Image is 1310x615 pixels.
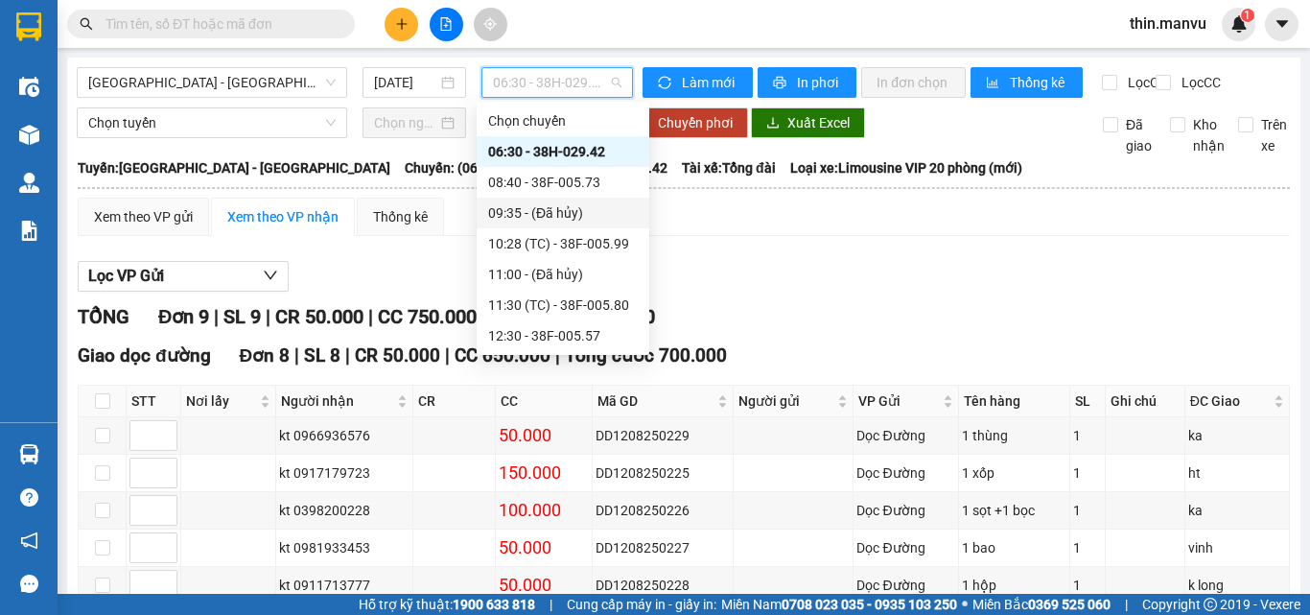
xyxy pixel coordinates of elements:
[1073,575,1103,596] div: 1
[127,386,181,417] th: STT
[1230,15,1248,33] img: icon-new-feature
[856,575,954,596] div: Dọc Đường
[682,157,776,178] span: Tài xế: Tổng đài
[453,597,535,612] strong: 1900 633 818
[19,173,39,193] img: warehouse-icon
[721,594,957,615] span: Miền Nam
[359,594,535,615] span: Hỗ trợ kỹ thuật:
[499,534,589,561] div: 50.000
[78,160,390,176] b: Tuyến: [GEOGRAPHIC_DATA] - [GEOGRAPHIC_DATA]
[962,500,1066,521] div: 1 sọt +1 bọc
[959,386,1070,417] th: Tên hàng
[962,537,1066,558] div: 1 bao
[430,8,463,41] button: file-add
[88,108,336,137] span: Chọn tuyến
[1185,114,1232,156] span: Kho nhận
[374,112,437,133] input: Chọn ngày
[1253,114,1295,156] span: Trên xe
[773,76,789,91] span: printer
[854,492,958,530] td: Dọc Đường
[787,112,850,133] span: Xuất Excel
[279,425,409,446] div: kt 0966936576
[782,597,957,612] strong: 0708 023 035 - 0935 103 250
[474,8,507,41] button: aim
[596,425,730,446] div: DD1208250229
[19,77,39,97] img: warehouse-icon
[499,460,589,486] div: 150.000
[355,344,440,367] span: CR 50.000
[488,325,638,346] div: 12:30 - 38F-005.57
[790,157,1022,178] span: Loại xe: Limousine VIP 20 phòng (mới)
[88,68,336,97] span: Hà Nội - Kỳ Anh
[488,202,638,224] div: 09:35 - (Đã hủy)
[158,305,209,328] span: Đơn 9
[279,500,409,521] div: kt 0398200228
[854,567,958,604] td: Dọc Đường
[1174,72,1224,93] span: Lọc CC
[19,125,39,145] img: warehouse-icon
[281,390,393,412] span: Người nhận
[1125,594,1128,615] span: |
[80,17,93,31] span: search
[1274,15,1291,33] span: caret-down
[1188,500,1286,521] div: ka
[488,295,638,316] div: 11:30 (TC) - 38F-005.80
[455,344,550,367] span: CC 650.000
[751,107,865,138] button: downloadXuất Excel
[854,417,958,455] td: Dọc Đường
[1188,575,1286,596] div: k long
[986,76,1002,91] span: bar-chart
[385,8,418,41] button: plus
[596,537,730,558] div: DD1208250227
[378,305,477,328] span: CC 750.000
[597,390,713,412] span: Mã GD
[643,107,748,138] button: Chuyển phơi
[214,305,219,328] span: |
[499,422,589,449] div: 50.000
[186,390,256,412] span: Nơi lấy
[555,344,560,367] span: |
[972,594,1111,615] span: Miền Bắc
[488,264,638,285] div: 11:00 - (Đã hủy)
[439,17,453,31] span: file-add
[477,106,649,136] div: Chọn chuyến
[962,425,1066,446] div: 1 thùng
[499,572,589,599] div: 50.000
[395,17,409,31] span: plus
[19,221,39,241] img: solution-icon
[856,425,954,446] div: Dọc Đường
[488,110,638,131] div: Chọn chuyến
[565,344,727,367] span: Tổng cước 700.000
[16,12,41,41] img: logo-vxr
[856,537,954,558] div: Dọc Đường
[1188,462,1286,484] div: ht
[593,417,734,455] td: DD1208250229
[304,344,340,367] span: SL 8
[20,532,38,550] span: notification
[1114,12,1222,35] span: thin.manvu
[266,305,270,328] span: |
[962,575,1066,596] div: 1 hộp
[550,594,552,615] span: |
[240,344,291,367] span: Đơn 8
[279,462,409,484] div: kt 0917179723
[856,500,954,521] div: Dọc Đường
[1244,9,1251,22] span: 1
[856,462,954,484] div: Dọc Đường
[20,575,38,593] span: message
[105,13,332,35] input: Tìm tên, số ĐT hoặc mã đơn
[20,488,38,507] span: question-circle
[593,530,734,567] td: DD1208250227
[858,390,938,412] span: VP Gửi
[1188,537,1286,558] div: vinh
[1118,114,1159,156] span: Đã giao
[658,76,674,91] span: sync
[797,72,841,93] span: In phơi
[854,455,958,492] td: Dọc Đường
[499,497,589,524] div: 100.000
[483,17,497,31] span: aim
[596,462,730,484] div: DD1208250225
[766,116,780,131] span: download
[971,67,1083,98] button: bar-chartThống kê
[227,206,339,227] div: Xem theo VP nhận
